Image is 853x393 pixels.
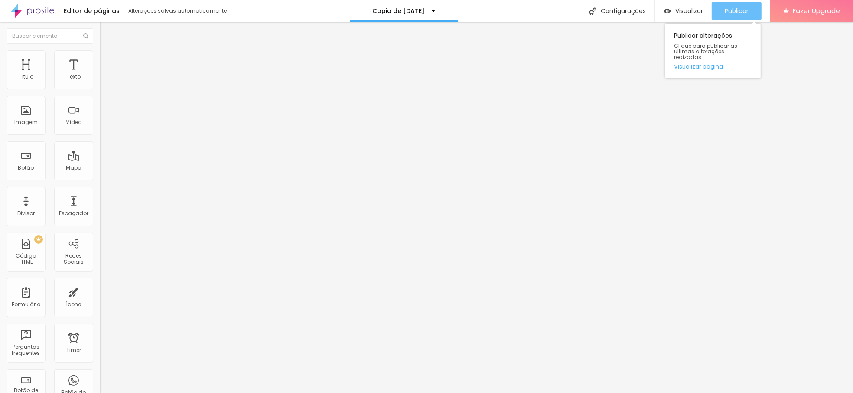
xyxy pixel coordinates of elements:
div: Alterações salvas automaticamente [128,8,228,13]
div: Ícone [66,301,81,308]
div: Vídeo [66,119,81,125]
div: Perguntas frequentes [9,344,43,357]
img: Icone [83,33,88,39]
span: Visualizar [675,7,703,14]
p: Copia de [DATE] [372,8,425,14]
div: Publicar alterações [665,24,761,78]
div: Título [19,74,33,80]
div: Texto [67,74,81,80]
span: Fazer Upgrade [793,7,840,14]
div: Timer [66,347,81,353]
div: Mapa [66,165,81,171]
div: Código HTML [9,253,43,265]
iframe: Editor [100,22,853,393]
img: view-1.svg [664,7,671,15]
div: Editor de páginas [59,8,120,14]
div: Redes Sociais [56,253,91,265]
button: Publicar [712,2,762,20]
img: Icone [589,7,596,15]
div: Formulário [12,301,40,308]
span: Clique para publicar as ultimas alterações reaizadas [674,43,752,60]
a: Visualizar página [674,64,752,69]
button: Visualizar [655,2,712,20]
div: Botão [18,165,34,171]
input: Buscar elemento [7,28,93,44]
span: Publicar [725,7,749,14]
div: Imagem [14,119,38,125]
div: Divisor [17,210,35,216]
div: Espaçador [59,210,88,216]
